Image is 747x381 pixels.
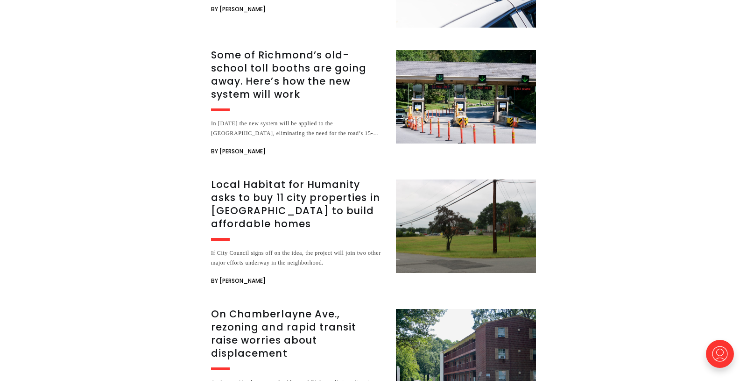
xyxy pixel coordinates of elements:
[396,180,536,273] img: Local Habitat for Humanity asks to buy 11 city properties in Northside to build affordable homes
[211,178,385,230] h3: Local Habitat for Humanity asks to buy 11 city properties in [GEOGRAPHIC_DATA] to build affordabl...
[211,50,536,157] a: Some of Richmond’s old-school toll booths are going away. Here’s how the new system will work In ...
[211,308,385,360] h3: On Chamberlayne Ave., rezoning and rapid transit raise worries about displacement
[211,248,385,268] div: If City Council signs off on the idea, the project will join two other major efforts underway in ...
[211,180,536,287] a: Local Habitat for Humanity asks to buy 11 city properties in [GEOGRAPHIC_DATA] to build affordabl...
[211,4,266,15] span: By [PERSON_NAME]
[698,335,747,381] iframe: portal-trigger
[396,50,536,144] img: Some of Richmond’s old-school toll booths are going away. Here’s how the new system will work
[211,119,385,138] div: In [DATE] the new system will be applied to the [GEOGRAPHIC_DATA], eliminating the need for the r...
[211,49,385,101] h3: Some of Richmond’s old-school toll booths are going away. Here’s how the new system will work
[211,146,266,157] span: By [PERSON_NAME]
[211,275,266,287] span: By [PERSON_NAME]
